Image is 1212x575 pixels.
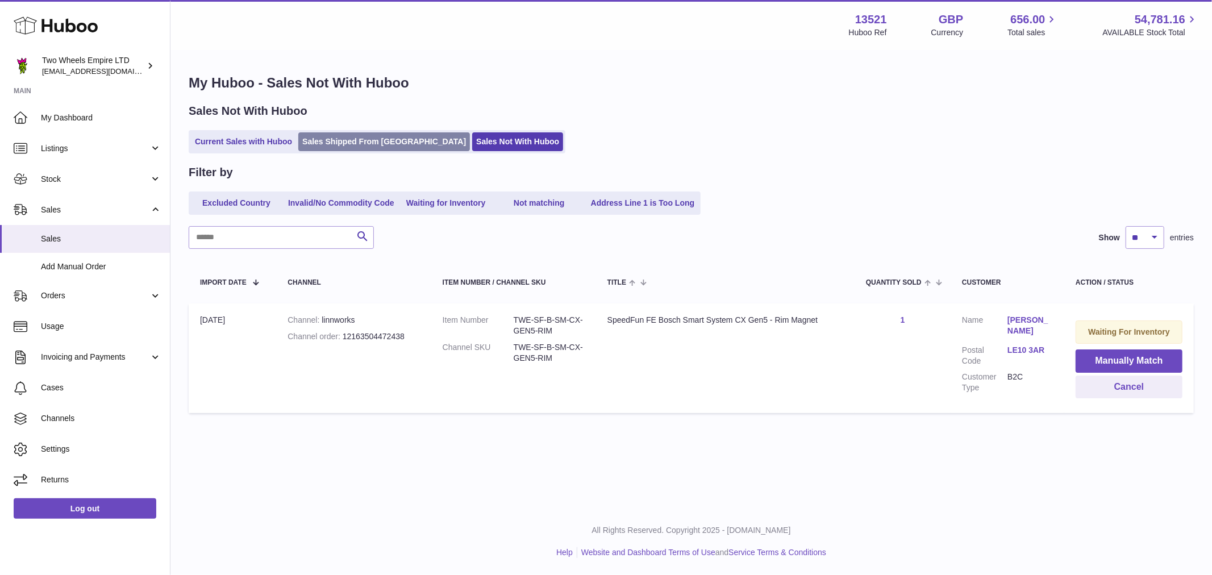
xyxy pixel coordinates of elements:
dt: Name [962,315,1007,339]
div: linnworks [288,315,419,326]
h2: Filter by [189,165,233,180]
a: 54,781.16 AVAILABLE Stock Total [1102,12,1198,38]
dt: Customer Type [962,372,1007,393]
strong: Channel order [288,332,343,341]
span: Total sales [1007,27,1058,38]
span: Orders [41,290,149,301]
a: Invalid/No Commodity Code [284,194,398,213]
strong: Channel [288,315,322,324]
strong: 13521 [855,12,887,27]
a: 1 [901,315,905,324]
div: Currency [931,27,964,38]
td: [DATE] [189,303,276,413]
label: Show [1099,232,1120,243]
span: Title [607,279,626,286]
dd: TWE-SF-B-SM-CX-GEN5-RIM [514,315,585,336]
span: Settings [41,444,161,455]
a: Sales Not With Huboo [472,132,563,151]
li: and [577,547,826,558]
dd: B2C [1007,372,1053,393]
span: 54,781.16 [1135,12,1185,27]
button: Cancel [1076,376,1182,399]
a: Waiting for Inventory [401,194,492,213]
p: All Rights Reserved. Copyright 2025 - [DOMAIN_NAME] [180,525,1203,536]
a: Service Terms & Conditions [728,548,826,557]
strong: GBP [939,12,963,27]
span: Cases [41,382,161,393]
div: Action / Status [1076,279,1182,286]
a: Help [556,548,573,557]
div: Huboo Ref [849,27,887,38]
a: Sales Shipped From [GEOGRAPHIC_DATA] [298,132,470,151]
a: Website and Dashboard Terms of Use [581,548,715,557]
span: My Dashboard [41,113,161,123]
img: justas@twowheelsempire.com [14,57,31,74]
span: AVAILABLE Stock Total [1102,27,1198,38]
a: [PERSON_NAME] [1007,315,1053,336]
span: Invoicing and Payments [41,352,149,363]
a: Excluded Country [191,194,282,213]
a: Address Line 1 is Too Long [587,194,699,213]
span: Stock [41,174,149,185]
dt: Item Number [443,315,514,336]
span: Listings [41,143,149,154]
h1: My Huboo - Sales Not With Huboo [189,74,1194,92]
a: Current Sales with Huboo [191,132,296,151]
button: Manually Match [1076,349,1182,373]
div: Customer [962,279,1053,286]
span: Channels [41,413,161,424]
span: 656.00 [1010,12,1045,27]
div: Channel [288,279,419,286]
div: 12163504472438 [288,331,419,342]
span: Usage [41,321,161,332]
span: Quantity Sold [866,279,922,286]
a: Not matching [494,194,585,213]
span: entries [1170,232,1194,243]
div: SpeedFun FE Bosch Smart System CX Gen5 - Rim Magnet [607,315,843,326]
h2: Sales Not With Huboo [189,103,307,119]
dt: Channel SKU [443,342,514,364]
span: [EMAIL_ADDRESS][DOMAIN_NAME] [42,66,167,76]
dt: Postal Code [962,345,1007,366]
strong: Waiting For Inventory [1088,327,1169,336]
span: Import date [200,279,247,286]
div: Two Wheels Empire LTD [42,55,144,77]
a: LE10 3AR [1007,345,1053,356]
span: Returns [41,474,161,485]
span: Sales [41,205,149,215]
dd: TWE-SF-B-SM-CX-GEN5-RIM [514,342,585,364]
span: Sales [41,234,161,244]
a: 656.00 Total sales [1007,12,1058,38]
span: Add Manual Order [41,261,161,272]
a: Log out [14,498,156,519]
div: Item Number / Channel SKU [443,279,585,286]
